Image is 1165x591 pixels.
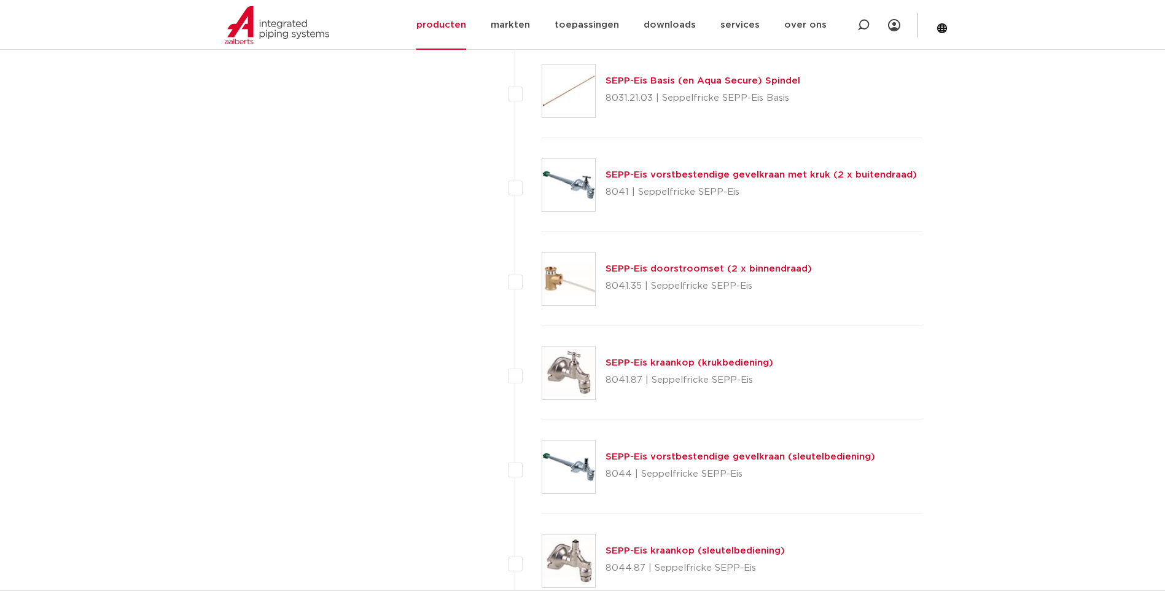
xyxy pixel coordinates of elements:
[542,534,595,587] img: Thumbnail for SEPP-Eis kraankop (sleutelbediening)
[606,182,917,202] p: 8041 | Seppelfricke SEPP-Eis
[606,464,875,484] p: 8044 | Seppelfricke SEPP-Eis
[542,159,595,211] img: Thumbnail for SEPP-Eis vorstbestendige gevelkraan met kruk (2 x buitendraad)
[606,276,812,296] p: 8041.35 | Seppelfricke SEPP-Eis
[606,358,773,367] a: SEPP-Eis kraankop (krukbediening)
[606,546,785,555] a: SEPP-Eis kraankop (sleutelbediening)
[606,170,917,179] a: SEPP-Eis vorstbestendige gevelkraan met kruk (2 x buitendraad)
[606,88,800,108] p: 8031.21.03 | Seppelfricke SEPP-Eis Basis
[606,558,785,578] p: 8044.87 | Seppelfricke SEPP-Eis
[542,252,595,305] img: Thumbnail for SEPP-Eis doorstroomset (2 x binnendraad)
[606,370,773,390] p: 8041.87 | Seppelfricke SEPP-Eis
[606,452,875,461] a: SEPP-Eis vorstbestendige gevelkraan (sleutelbediening)
[542,346,595,399] img: Thumbnail for SEPP-Eis kraankop (krukbediening)
[542,65,595,117] img: Thumbnail for SEPP-Eis Basis (en Aqua Secure) Spindel
[542,440,595,493] img: Thumbnail for SEPP-Eis vorstbestendige gevelkraan (sleutelbediening)
[606,264,812,273] a: SEPP-Eis doorstroomset (2 x binnendraad)
[606,76,800,85] a: SEPP-Eis Basis (en Aqua Secure) Spindel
